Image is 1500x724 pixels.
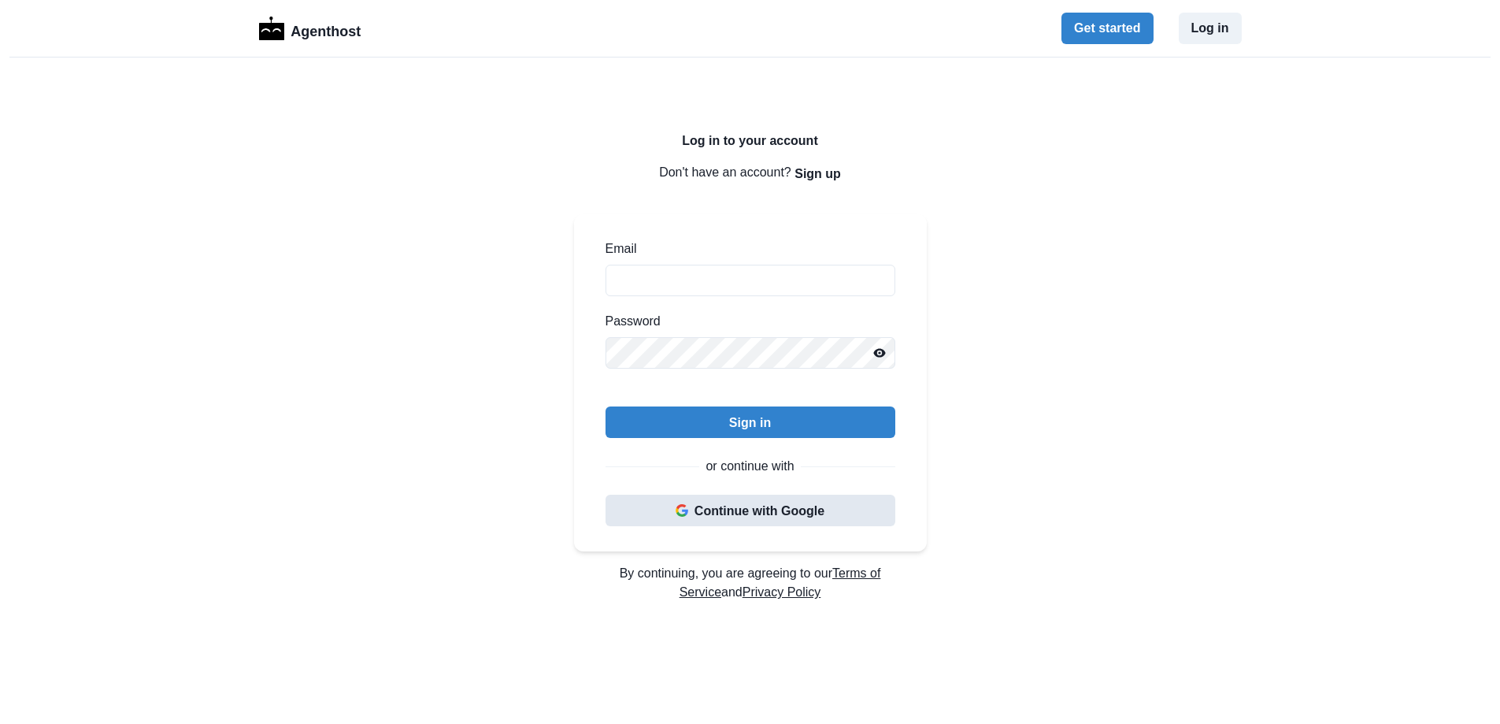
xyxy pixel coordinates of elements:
[606,312,886,331] label: Password
[574,158,927,189] p: Don't have an account?
[794,158,841,189] button: Sign up
[864,337,895,369] button: Reveal password
[743,585,821,599] a: Privacy Policy
[1179,13,1242,44] button: Log in
[706,457,794,476] p: or continue with
[1061,13,1153,44] button: Get started
[606,407,895,438] button: Sign in
[259,17,285,40] img: Logo
[606,495,895,526] button: Continue with Google
[291,15,361,43] p: Agenthost
[574,133,927,148] h2: Log in to your account
[574,564,927,602] p: By continuing, you are agreeing to our and
[606,239,886,258] label: Email
[259,15,361,43] a: LogoAgenthost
